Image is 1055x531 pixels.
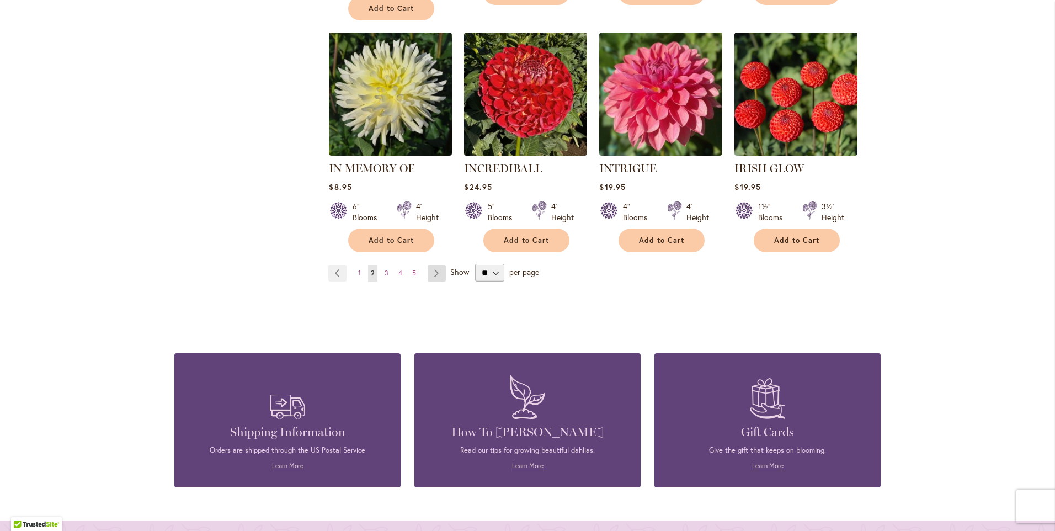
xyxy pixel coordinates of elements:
[464,162,542,175] a: INCREDIBALL
[754,229,840,252] button: Add to Cart
[8,492,39,523] iframe: Launch Accessibility Center
[639,236,684,245] span: Add to Cart
[774,236,819,245] span: Add to Cart
[329,162,414,175] a: IN MEMORY OF
[412,269,416,277] span: 5
[348,229,434,252] button: Add to Cart
[191,424,384,440] h4: Shipping Information
[752,461,784,470] a: Learn More
[734,33,857,156] img: IRISH GLOW
[488,201,519,223] div: 5" Blooms
[734,147,857,158] a: IRISH GLOW
[369,236,414,245] span: Add to Cart
[329,33,452,156] img: IN MEMORY OF
[671,445,864,455] p: Give the gift that keeps on blooming.
[382,265,391,282] a: 3
[450,267,469,277] span: Show
[599,147,722,158] a: INTRIGUE
[353,201,383,223] div: 6" Blooms
[272,461,303,470] a: Learn More
[599,162,657,175] a: INTRIGUE
[483,229,569,252] button: Add to Cart
[416,201,439,223] div: 4' Height
[599,182,625,192] span: $19.95
[464,182,492,192] span: $24.95
[551,201,574,223] div: 4' Height
[734,182,760,192] span: $19.95
[623,201,654,223] div: 4" Blooms
[396,265,405,282] a: 4
[822,201,844,223] div: 3½' Height
[431,445,624,455] p: Read our tips for growing beautiful dahlias.
[686,201,709,223] div: 4' Height
[329,182,351,192] span: $8.95
[599,33,722,156] img: INTRIGUE
[504,236,549,245] span: Add to Cart
[734,162,804,175] a: IRISH GLOW
[409,265,419,282] a: 5
[619,229,705,252] button: Add to Cart
[509,267,539,277] span: per page
[512,461,544,470] a: Learn More
[355,265,364,282] a: 1
[758,201,789,223] div: 1½" Blooms
[431,424,624,440] h4: How To [PERSON_NAME]
[191,445,384,455] p: Orders are shipped through the US Postal Service
[464,147,587,158] a: Incrediball
[371,269,375,277] span: 2
[369,4,414,13] span: Add to Cart
[358,269,361,277] span: 1
[671,424,864,440] h4: Gift Cards
[385,269,388,277] span: 3
[329,147,452,158] a: IN MEMORY OF
[398,269,402,277] span: 4
[464,33,587,156] img: Incrediball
